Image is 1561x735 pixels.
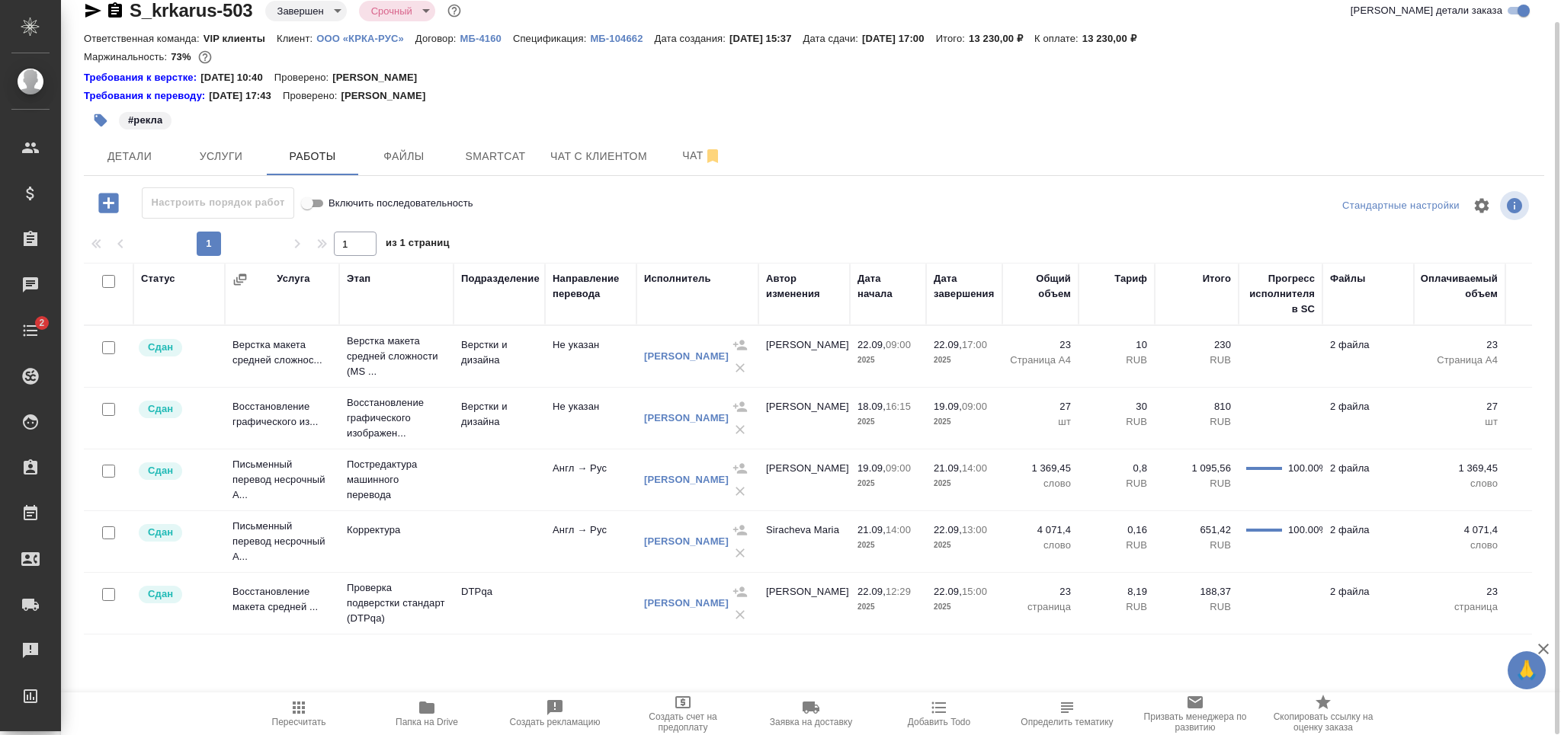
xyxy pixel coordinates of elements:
[209,88,283,104] p: [DATE] 17:43
[857,538,918,553] p: 2025
[1508,651,1546,689] button: 🙏
[1422,584,1498,599] p: 23
[1422,538,1498,553] p: слово
[171,51,194,62] p: 73%
[1086,476,1147,491] p: RUB
[84,70,200,85] a: Требования к верстке:
[1422,353,1498,368] p: Страница А4
[225,330,339,383] td: Верстка макета средней сложнос...
[137,461,217,481] div: Менеджер проверил работу исполнителя, передает ее на следующий этап
[84,2,102,20] button: Скопировать ссылку для ЯМессенджера
[857,271,918,302] div: Дата начала
[644,271,711,286] div: Исполнитель
[1162,414,1231,430] p: RUB
[510,717,601,727] span: Создать рекламацию
[225,511,339,572] td: Письменный перевод несрочный А...
[274,70,333,85] p: Проверено:
[454,391,545,445] td: Верстки и дизайна
[148,525,173,540] p: Сдан
[908,717,970,727] span: Добавить Todo
[1086,584,1147,599] p: 8,19
[590,33,654,44] p: МБ-104662
[704,147,722,165] svg: Отписаться
[758,453,850,507] td: [PERSON_NAME]
[644,535,729,547] a: [PERSON_NAME]
[84,33,204,44] p: Ответственная команда:
[936,33,969,44] p: Итого:
[513,33,590,44] p: Спецификация:
[277,271,309,286] div: Услуга
[204,33,277,44] p: VIP клиенты
[276,147,349,166] span: Работы
[1288,522,1315,538] div: 100.00%
[1500,191,1532,220] span: Посмотреть информацию
[1162,337,1231,353] p: 230
[550,147,647,166] span: Чат с клиентом
[1514,654,1540,686] span: 🙏
[148,586,173,602] p: Сдан
[415,33,460,44] p: Договор:
[1010,584,1071,599] p: 23
[4,312,57,350] a: 2
[396,717,458,727] span: Папка на Drive
[758,330,850,383] td: [PERSON_NAME]
[106,2,124,20] button: Скопировать ссылку
[1086,538,1147,553] p: RUB
[934,599,995,615] p: 2025
[1259,692,1387,735] button: Скопировать ссылку на оценку заказа
[875,692,1003,735] button: Добавить Todo
[225,577,339,630] td: Восстановление макета средней ...
[857,476,918,491] p: 2025
[545,453,636,507] td: Англ → Рус
[1131,692,1259,735] button: Призвать менеджера по развитию
[1422,337,1498,353] p: 23
[454,577,545,630] td: DTPqa
[934,401,962,412] p: 19.09,
[347,334,446,379] p: Верстка макета средней сложности (MS ...
[857,599,918,615] p: 2025
[758,577,850,630] td: [PERSON_NAME]
[347,395,446,441] p: Восстановление графического изображен...
[232,272,248,287] button: Сгруппировать
[195,47,215,67] button: 2975.35 RUB;
[644,597,729,609] a: [PERSON_NAME]
[1246,271,1315,317] div: Прогресс исполнителя в SC
[1330,522,1406,538] p: 2 файла
[1338,194,1463,218] div: split button
[235,692,363,735] button: Пересчитать
[1003,692,1131,735] button: Определить тематику
[1034,33,1082,44] p: К оплате:
[1140,711,1250,733] span: Призвать менеджера по развитию
[137,522,217,543] div: Менеджер проверил работу исполнителя, передает ее на следующий этап
[1010,337,1071,353] p: 23
[1162,538,1231,553] p: RUB
[969,33,1034,44] p: 13 230,00 ₽
[1086,337,1147,353] p: 10
[628,711,738,733] span: Создать счет на предоплату
[886,586,911,597] p: 12:29
[553,271,629,302] div: Направление перевода
[934,524,962,535] p: 22.09,
[184,147,258,166] span: Услуги
[273,5,329,18] button: Завершен
[1162,353,1231,368] p: RUB
[1010,353,1071,368] p: Страница А4
[363,692,491,735] button: Папка на Drive
[460,33,513,44] p: МБ-4160
[137,337,217,358] div: Менеджер проверил работу исполнителя, передает ее на следующий этап
[341,88,437,104] p: [PERSON_NAME]
[766,271,842,302] div: Автор изменения
[1082,33,1148,44] p: 13 230,00 ₽
[934,476,995,491] p: 2025
[665,146,739,165] span: Чат
[1114,271,1147,286] div: Тариф
[84,104,117,137] button: Добавить тэг
[962,462,987,474] p: 14:00
[1162,599,1231,615] p: RUB
[857,401,886,412] p: 18.09,
[265,1,347,21] div: Завершен
[1086,522,1147,538] p: 0,16
[347,271,370,286] div: Этап
[148,401,173,417] p: Сдан
[347,522,446,538] p: Корректура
